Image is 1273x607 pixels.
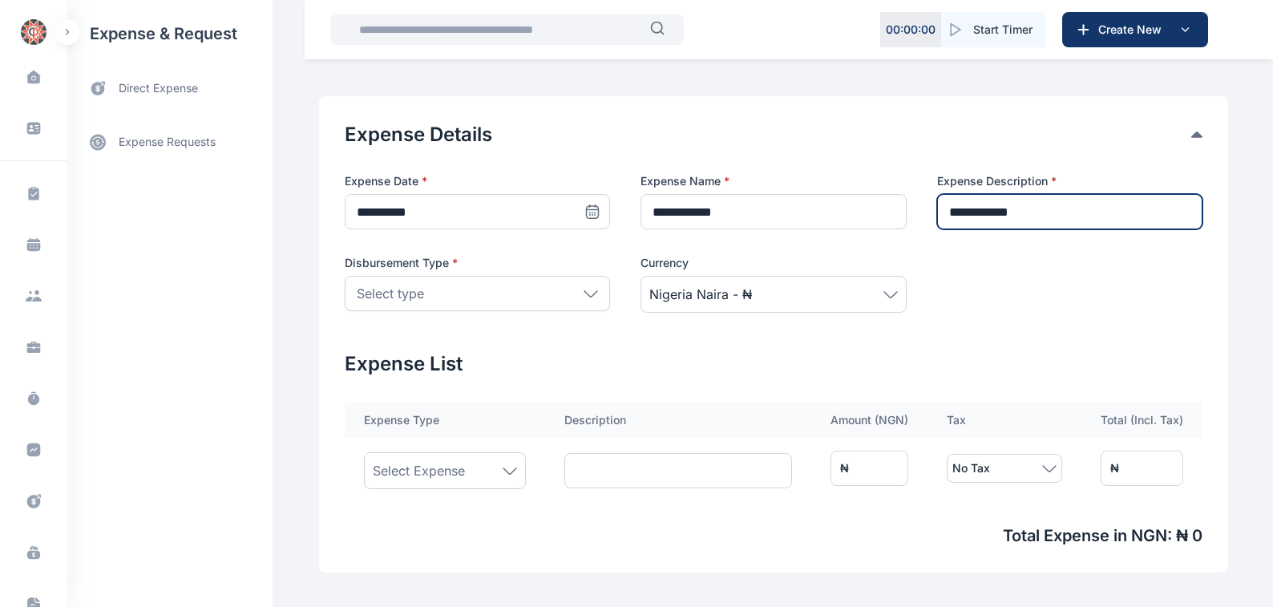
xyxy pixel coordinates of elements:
label: Expense Date [345,173,610,189]
div: ₦ [840,460,849,476]
th: Tax [927,403,1081,438]
th: Amount ( NGN ) [811,403,927,438]
label: Expense Description [937,173,1202,189]
th: Expense Type [345,403,545,438]
span: No Tax [952,459,990,478]
span: direct expense [119,80,198,97]
div: Expense Details [345,122,1202,148]
h2: Expense List [345,351,1202,377]
a: expense requests [67,123,273,161]
button: Start Timer [941,12,1045,47]
div: ₦ [1110,460,1119,476]
label: Disbursement Type [345,255,610,271]
label: Expense Name [641,173,906,189]
span: Currency [641,255,689,271]
span: Nigeria Naira - ₦ [649,285,752,304]
p: 00 : 00 : 00 [886,22,936,38]
span: Select Expense [373,461,465,480]
button: Create New [1062,12,1208,47]
span: Create New [1092,22,1175,38]
div: expense requests [67,110,273,161]
button: Expense Details [345,122,1191,148]
th: Description [545,403,811,438]
span: Start Timer [973,22,1033,38]
span: Total Expense in NGN : ₦ 0 [345,524,1202,547]
p: Select type [357,284,424,303]
a: direct expense [67,67,273,110]
th: Total (Incl. Tax) [1081,403,1202,438]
